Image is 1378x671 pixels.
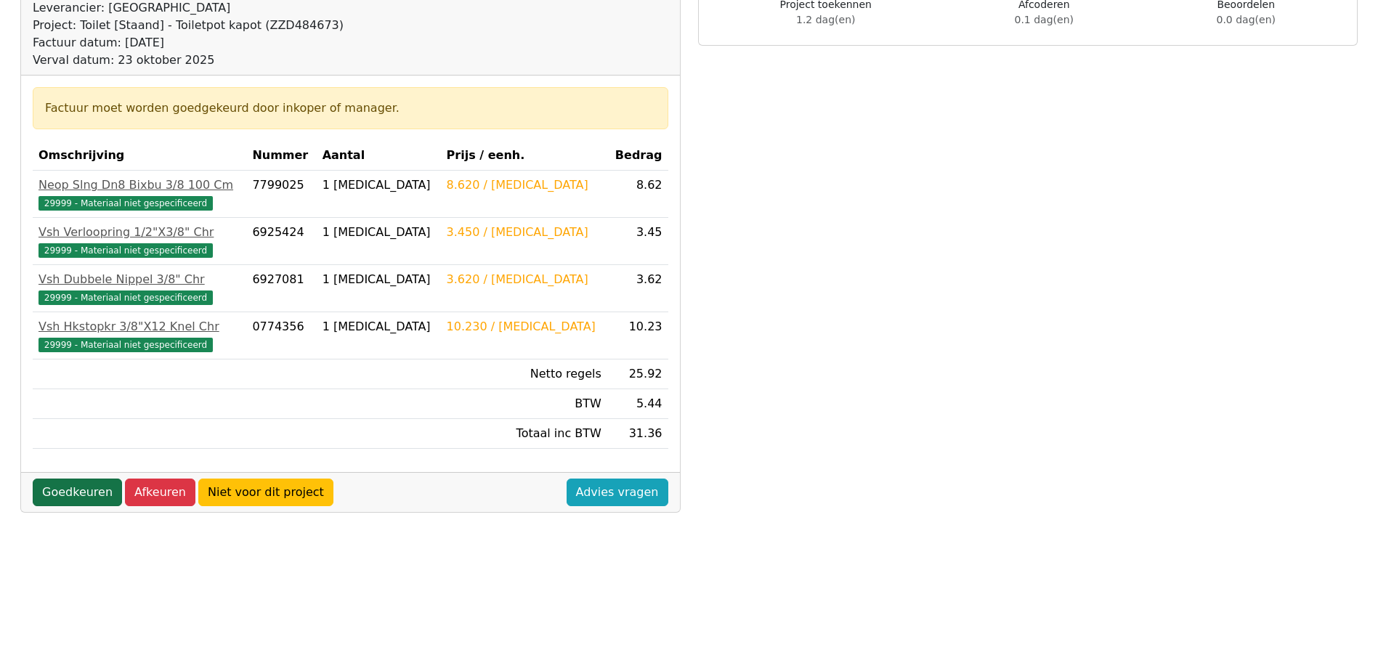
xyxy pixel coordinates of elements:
a: Goedkeuren [33,479,122,506]
div: Vsh Dubbele Nippel 3/8" Chr [38,271,240,288]
span: 29999 - Materiaal niet gespecificeerd [38,196,213,211]
a: Niet voor dit project [198,479,333,506]
div: Verval datum: 23 oktober 2025 [33,52,344,69]
td: 3.62 [607,265,668,312]
td: 6927081 [246,265,316,312]
div: Neop Slng Dn8 Bixbu 3/8 100 Cm [38,176,240,194]
div: 3.450 / [MEDICAL_DATA] [447,224,601,241]
td: 5.44 [607,389,668,419]
div: 1 [MEDICAL_DATA] [323,224,435,241]
div: 1 [MEDICAL_DATA] [323,271,435,288]
th: Prijs / eenh. [441,141,607,171]
td: 7799025 [246,171,316,218]
a: Neop Slng Dn8 Bixbu 3/8 100 Cm29999 - Materiaal niet gespecificeerd [38,176,240,211]
td: 0774356 [246,312,316,359]
a: Advies vragen [567,479,668,506]
th: Aantal [317,141,441,171]
span: 0.1 dag(en) [1015,14,1074,25]
div: 8.620 / [MEDICAL_DATA] [447,176,601,194]
td: 31.36 [607,419,668,449]
div: 10.230 / [MEDICAL_DATA] [447,318,601,335]
div: 1 [MEDICAL_DATA] [323,318,435,335]
div: Vsh Hkstopkr 3/8"X12 Knel Chr [38,318,240,335]
td: 10.23 [607,312,668,359]
div: Factuur datum: [DATE] [33,34,344,52]
div: Project: Toilet [Staand] - Toiletpot kapot (ZZD484673) [33,17,344,34]
td: 6925424 [246,218,316,265]
div: Vsh Verloopring 1/2"X3/8" Chr [38,224,240,241]
span: 29999 - Materiaal niet gespecificeerd [38,243,213,258]
th: Nummer [246,141,316,171]
td: 3.45 [607,218,668,265]
a: Vsh Hkstopkr 3/8"X12 Knel Chr29999 - Materiaal niet gespecificeerd [38,318,240,353]
a: Vsh Dubbele Nippel 3/8" Chr29999 - Materiaal niet gespecificeerd [38,271,240,306]
div: Factuur moet worden goedgekeurd door inkoper of manager. [45,99,656,117]
th: Bedrag [607,141,668,171]
td: 25.92 [607,359,668,389]
td: Totaal inc BTW [441,419,607,449]
a: Vsh Verloopring 1/2"X3/8" Chr29999 - Materiaal niet gespecificeerd [38,224,240,259]
div: 1 [MEDICAL_DATA] [323,176,435,194]
td: Netto regels [441,359,607,389]
td: 8.62 [607,171,668,218]
th: Omschrijving [33,141,246,171]
span: 29999 - Materiaal niet gespecificeerd [38,338,213,352]
span: 1.2 dag(en) [796,14,855,25]
td: BTW [441,389,607,419]
span: 0.0 dag(en) [1217,14,1276,25]
div: 3.620 / [MEDICAL_DATA] [447,271,601,288]
a: Afkeuren [125,479,195,506]
span: 29999 - Materiaal niet gespecificeerd [38,290,213,305]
